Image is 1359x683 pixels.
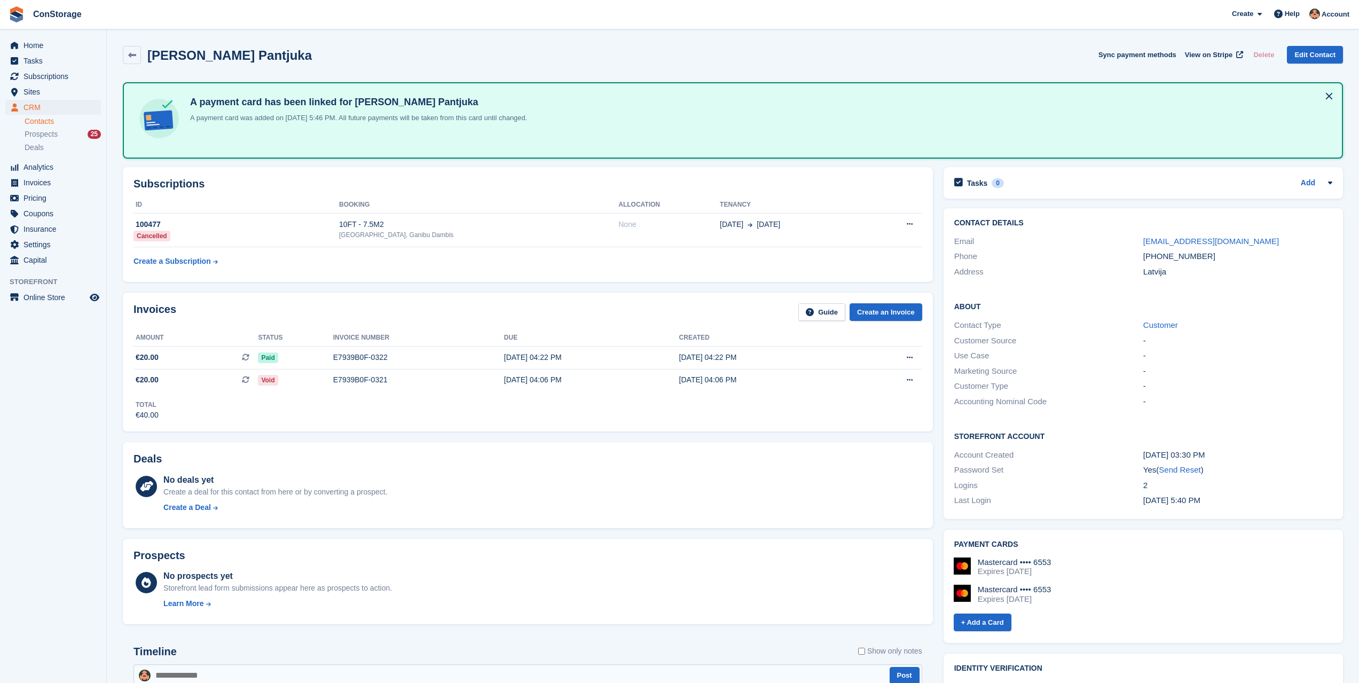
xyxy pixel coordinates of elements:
[136,400,159,410] div: Total
[5,84,101,99] a: menu
[954,614,1011,631] a: + Add a Card
[720,219,743,230] span: [DATE]
[5,69,101,84] a: menu
[5,160,101,175] a: menu
[23,100,88,115] span: CRM
[23,175,88,190] span: Invoices
[339,197,618,214] th: Booking
[757,219,780,230] span: [DATE]
[954,266,1143,278] div: Address
[954,494,1143,507] div: Last Login
[25,142,101,153] a: Deals
[258,375,278,386] span: Void
[25,129,101,140] a: Prospects 25
[163,486,387,498] div: Create a deal for this contact from here or by converting a prospect.
[1143,266,1332,278] div: Latvija
[954,235,1143,248] div: Email
[1181,46,1245,64] a: View on Stripe
[720,197,867,214] th: Tenancy
[1143,449,1332,461] div: [DATE] 03:30 PM
[978,567,1051,576] div: Expires [DATE]
[163,474,387,486] div: No deals yet
[679,352,854,363] div: [DATE] 04:22 PM
[954,319,1143,332] div: Contact Type
[954,540,1332,549] h2: Payment cards
[1232,9,1253,19] span: Create
[5,100,101,115] a: menu
[978,594,1051,604] div: Expires [DATE]
[1143,480,1332,492] div: 2
[133,219,339,230] div: 100477
[5,53,101,68] a: menu
[133,178,922,190] h2: Subscriptions
[88,291,101,304] a: Preview store
[23,53,88,68] span: Tasks
[23,237,88,252] span: Settings
[858,646,865,657] input: Show only notes
[133,256,211,267] div: Create a Subscription
[954,558,971,575] img: Mastercard Logo
[163,502,211,513] div: Create a Deal
[9,6,25,22] img: stora-icon-8386f47178a22dfd0bd8f6a31ec36ba5ce8667c1dd55bd0f319d3a0aa187defe.svg
[23,253,88,268] span: Capital
[133,329,258,347] th: Amount
[1301,177,1315,190] a: Add
[333,329,504,347] th: Invoice number
[1143,396,1332,408] div: -
[139,670,151,681] img: Rena Aslanova
[137,96,182,141] img: card-linked-ebf98d0992dc2aeb22e95c0e3c79077019eb2392cfd83c6a337811c24bc77127.svg
[163,598,203,609] div: Learn More
[88,130,101,139] div: 25
[5,175,101,190] a: menu
[1143,496,1200,505] time: 2025-08-08 14:40:22 UTC
[136,374,159,386] span: €20.00
[504,374,679,386] div: [DATE] 04:06 PM
[1143,250,1332,263] div: [PHONE_NUMBER]
[23,160,88,175] span: Analytics
[954,396,1143,408] div: Accounting Nominal Code
[1143,335,1332,347] div: -
[954,585,971,602] img: Mastercard Logo
[136,352,159,363] span: €20.00
[186,96,527,108] h4: A payment card has been linked for [PERSON_NAME] Pantjuka
[258,329,333,347] th: Status
[23,290,88,305] span: Online Store
[992,178,1004,188] div: 0
[5,191,101,206] a: menu
[23,38,88,53] span: Home
[25,129,58,139] span: Prospects
[1143,237,1279,246] a: [EMAIL_ADDRESS][DOMAIN_NAME]
[954,380,1143,392] div: Customer Type
[29,5,86,23] a: ConStorage
[1185,50,1232,60] span: View on Stripe
[504,352,679,363] div: [DATE] 04:22 PM
[954,430,1332,441] h2: Storefront Account
[136,410,159,421] div: €40.00
[147,48,312,62] h2: [PERSON_NAME] Pantjuka
[1143,380,1332,392] div: -
[5,206,101,221] a: menu
[163,502,387,513] a: Create a Deal
[1159,465,1200,474] a: Send Reset
[5,237,101,252] a: menu
[978,585,1051,594] div: Mastercard •••• 6553
[954,301,1332,311] h2: About
[679,329,854,347] th: Created
[1098,46,1176,64] button: Sync payment methods
[133,646,177,658] h2: Timeline
[163,570,392,583] div: No prospects yet
[133,231,170,241] div: Cancelled
[798,303,845,321] a: Guide
[23,69,88,84] span: Subscriptions
[333,374,504,386] div: E7939B0F-0321
[954,464,1143,476] div: Password Set
[1322,9,1349,20] span: Account
[5,38,101,53] a: menu
[163,598,392,609] a: Learn More
[954,219,1332,227] h2: Contact Details
[186,113,527,123] p: A payment card was added on [DATE] 5:46 PM. All future payments will be taken from this card unti...
[1143,350,1332,362] div: -
[133,549,185,562] h2: Prospects
[967,178,988,188] h2: Tasks
[133,453,162,465] h2: Deals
